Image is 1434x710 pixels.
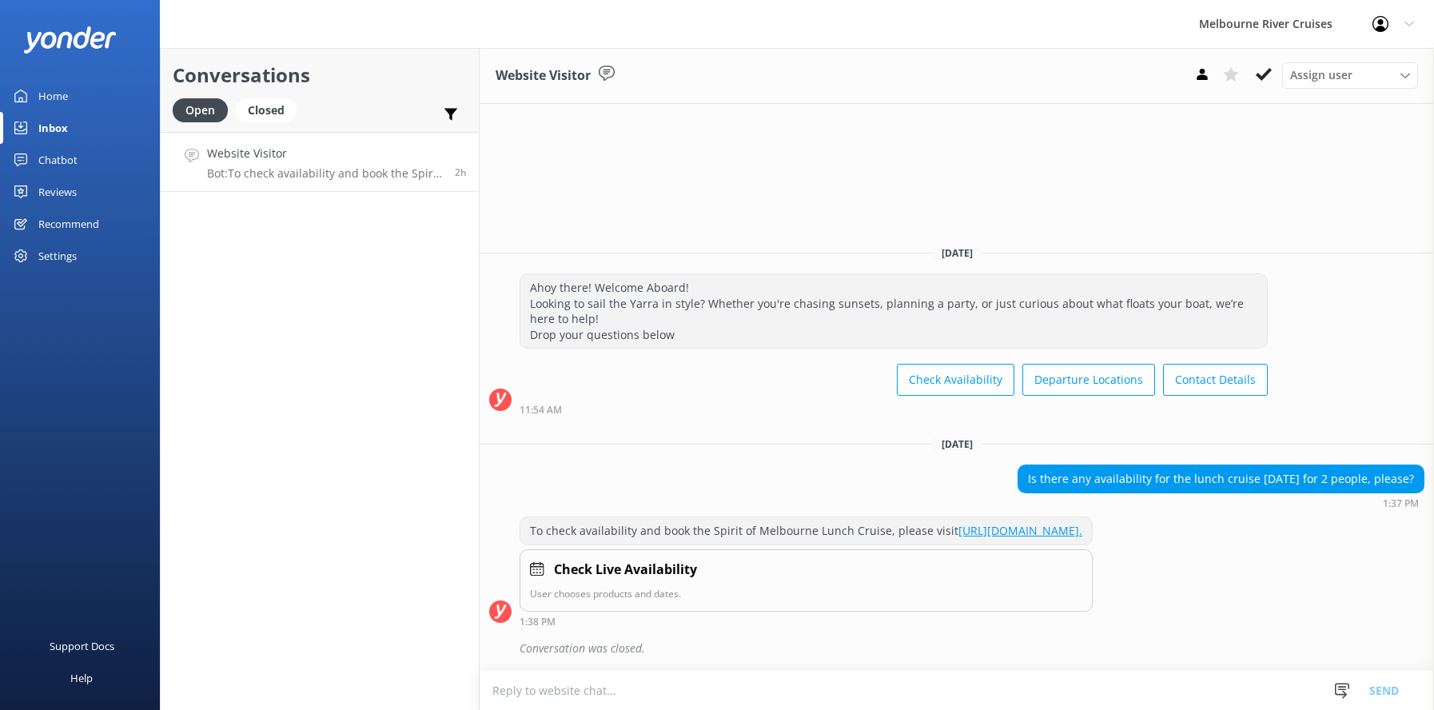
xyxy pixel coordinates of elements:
[520,404,1268,415] div: 11:54am 14-Jul-2025 (UTC +10:00) Australia/Sydney
[1018,497,1424,509] div: 01:37pm 18-Aug-2025 (UTC +10:00) Australia/Sydney
[520,617,556,627] strong: 1:38 PM
[38,240,77,272] div: Settings
[236,98,297,122] div: Closed
[520,616,1093,627] div: 01:38pm 18-Aug-2025 (UTC +10:00) Australia/Sydney
[173,98,228,122] div: Open
[520,274,1267,348] div: Ahoy there! Welcome Aboard! Looking to sail the Yarra in style? Whether you're chasing sunsets, p...
[24,26,116,53] img: yonder-white-logo.png
[1018,465,1424,493] div: Is there any availability for the lunch cruise [DATE] for 2 people, please?
[455,166,467,179] span: 01:37pm 18-Aug-2025 (UTC +10:00) Australia/Sydney
[1022,364,1155,396] button: Departure Locations
[958,523,1082,538] a: [URL][DOMAIN_NAME].
[1282,62,1418,88] div: Assign User
[932,246,982,260] span: [DATE]
[38,80,68,112] div: Home
[173,101,236,118] a: Open
[207,166,443,181] p: Bot: To check availability and book the Spirit of Melbourne Lunch Cruise, please visit [URL][DOMA...
[554,560,697,580] h4: Check Live Availability
[173,60,467,90] h2: Conversations
[489,635,1424,662] div: 2025-08-18T04:30:17.698
[38,208,99,240] div: Recommend
[496,66,591,86] h3: Website Visitor
[530,586,1082,601] p: User chooses products and dates.
[236,101,305,118] a: Closed
[1383,499,1419,509] strong: 1:37 PM
[897,364,1014,396] button: Check Availability
[1163,364,1268,396] button: Contact Details
[161,132,479,192] a: Website VisitorBot:To check availability and book the Spirit of Melbourne Lunch Cruise, please vi...
[520,635,1424,662] div: Conversation was closed.
[38,112,68,144] div: Inbox
[70,662,93,694] div: Help
[932,437,982,451] span: [DATE]
[38,144,78,176] div: Chatbot
[1290,66,1352,84] span: Assign user
[207,145,443,162] h4: Website Visitor
[520,405,562,415] strong: 11:54 AM
[520,517,1092,544] div: To check availability and book the Spirit of Melbourne Lunch Cruise, please visit
[50,630,114,662] div: Support Docs
[38,176,77,208] div: Reviews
